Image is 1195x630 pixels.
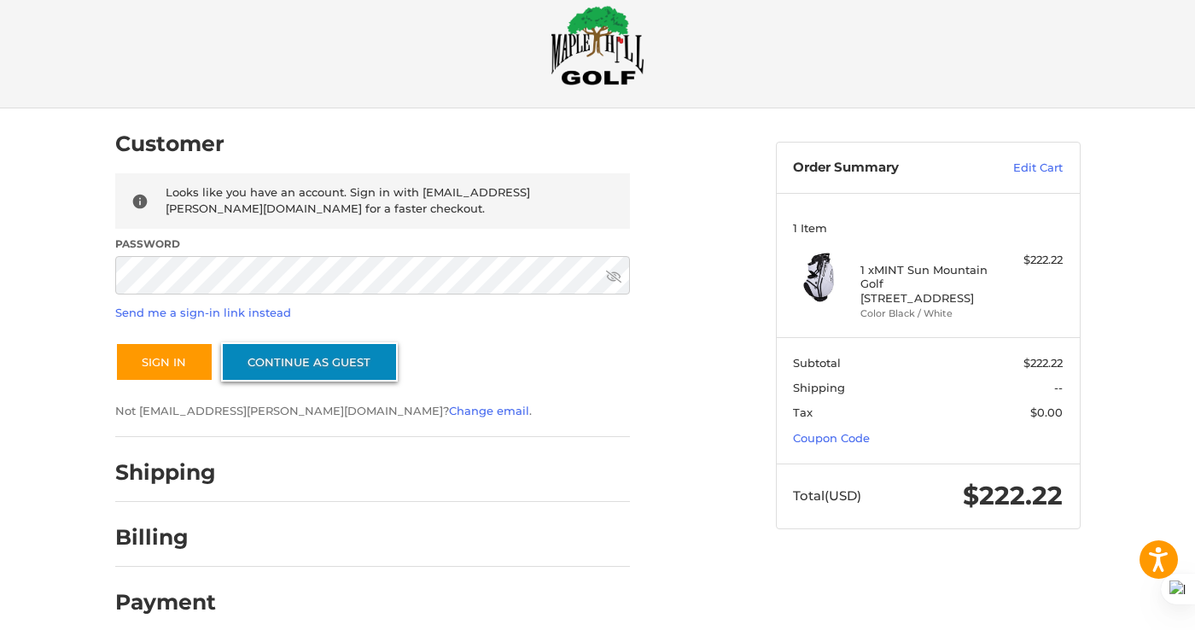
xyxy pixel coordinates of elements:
a: Continue as guest [221,342,398,382]
li: Color Black / White [860,306,991,321]
h3: 1 Item [793,221,1063,235]
a: Coupon Code [793,431,870,445]
span: -- [1054,381,1063,394]
a: Send me a sign-in link instead [115,306,291,319]
h2: Payment [115,589,216,615]
span: $222.22 [963,480,1063,511]
button: Sign In [115,342,213,382]
span: $0.00 [1030,405,1063,419]
a: Change email [449,404,529,417]
div: $222.22 [995,252,1063,269]
span: $222.22 [1023,356,1063,370]
a: Edit Cart [976,160,1063,177]
span: Tax [793,405,813,419]
label: Password [115,236,630,252]
p: Not [EMAIL_ADDRESS][PERSON_NAME][DOMAIN_NAME]? . [115,403,630,420]
h2: Customer [115,131,224,157]
span: Total (USD) [793,487,861,504]
span: Looks like you have an account. Sign in with [EMAIL_ADDRESS][PERSON_NAME][DOMAIN_NAME] for a fast... [166,185,530,216]
h2: Shipping [115,459,216,486]
span: Shipping [793,381,845,394]
span: Subtotal [793,356,841,370]
h2: Billing [115,524,215,551]
h3: Order Summary [793,160,976,177]
h4: 1 x MINT Sun Mountain Golf [STREET_ADDRESS] [860,263,991,305]
img: Maple Hill Golf [551,5,644,85]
